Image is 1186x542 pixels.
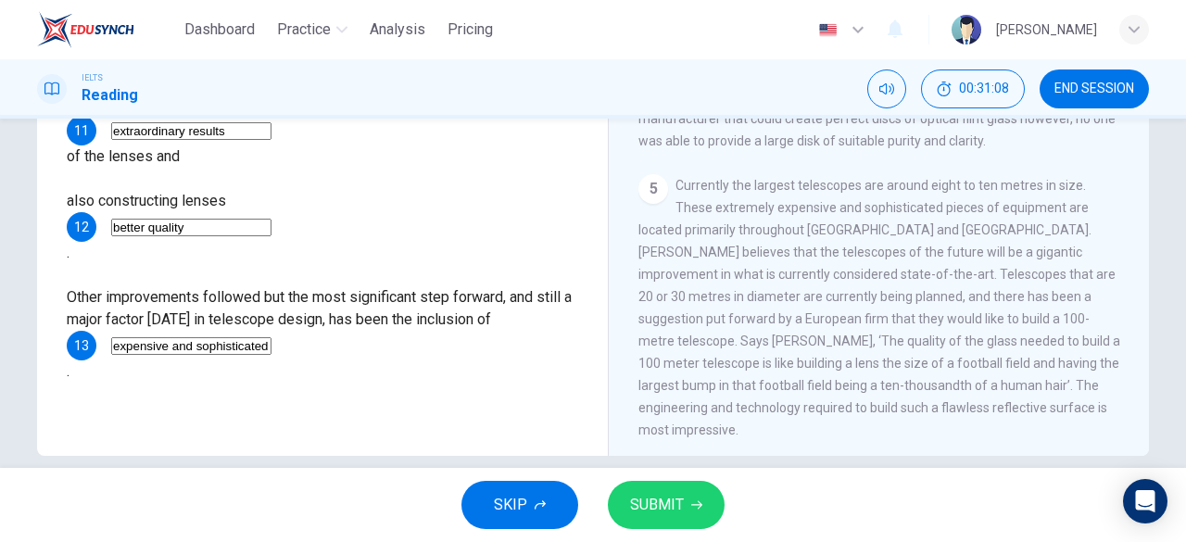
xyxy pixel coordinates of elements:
div: 5 [638,174,668,204]
span: Currently the largest telescopes are around eight to ten metres in size. These extremely expensiv... [638,178,1120,437]
div: Hide [921,69,1025,108]
img: EduSynch logo [37,11,134,48]
div: Open Intercom Messenger [1123,479,1167,523]
h1: Reading [82,84,138,107]
span: SKIP [494,492,527,518]
a: EduSynch logo [37,11,177,48]
div: Mute [867,69,906,108]
button: SUBMIT [608,481,725,529]
span: Pricing [448,19,493,41]
button: Analysis [362,13,433,46]
button: 00:31:08 [921,69,1025,108]
span: SUBMIT [630,492,684,518]
span: Practice [277,19,331,41]
button: SKIP [461,481,578,529]
span: also constructing lenses [67,192,226,209]
button: Pricing [440,13,500,46]
span: Dashboard [184,19,255,41]
span: . [67,362,69,380]
span: 00:31:08 [959,82,1009,96]
span: of the lenses and [67,147,180,165]
span: Other improvements followed but the most significant step forward, and still a major factor [DATE... [67,288,572,328]
span: IELTS [82,71,103,84]
div: [PERSON_NAME] [996,19,1097,41]
span: 13 [74,339,89,352]
span: Analysis [370,19,425,41]
button: END SESSION [1040,69,1149,108]
img: en [816,23,839,37]
span: 11 [74,124,89,137]
button: Dashboard [177,13,262,46]
span: END SESSION [1054,82,1134,96]
img: Profile picture [952,15,981,44]
button: Practice [270,13,355,46]
span: . [67,244,69,261]
span: 12 [74,221,89,233]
